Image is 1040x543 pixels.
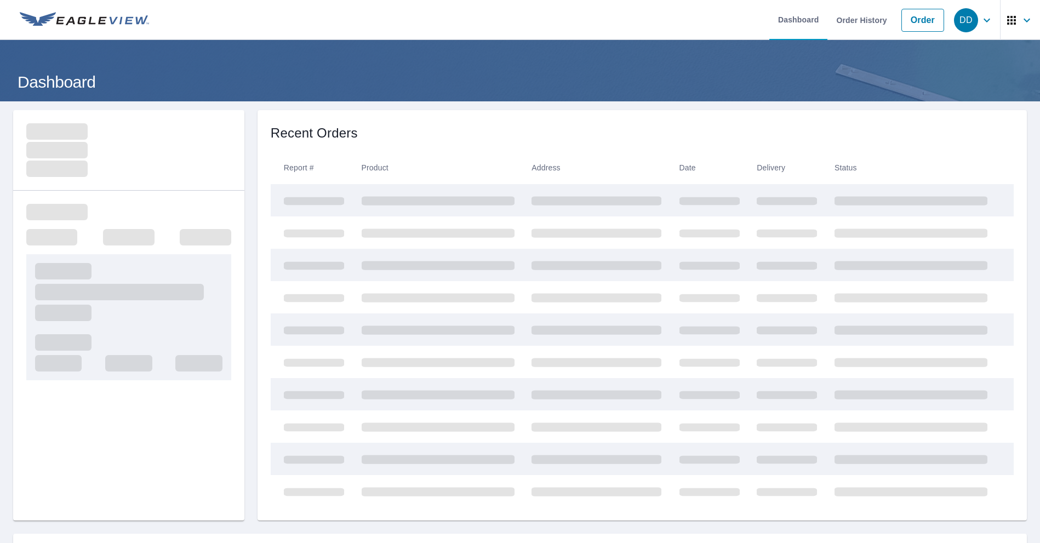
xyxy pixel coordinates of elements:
a: Order [901,9,944,32]
p: Recent Orders [271,123,358,143]
th: Status [826,152,996,184]
h1: Dashboard [13,71,1027,93]
th: Product [353,152,523,184]
th: Date [671,152,748,184]
th: Delivery [748,152,826,184]
div: DD [954,8,978,32]
th: Address [523,152,670,184]
th: Report # [271,152,353,184]
img: EV Logo [20,12,149,28]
